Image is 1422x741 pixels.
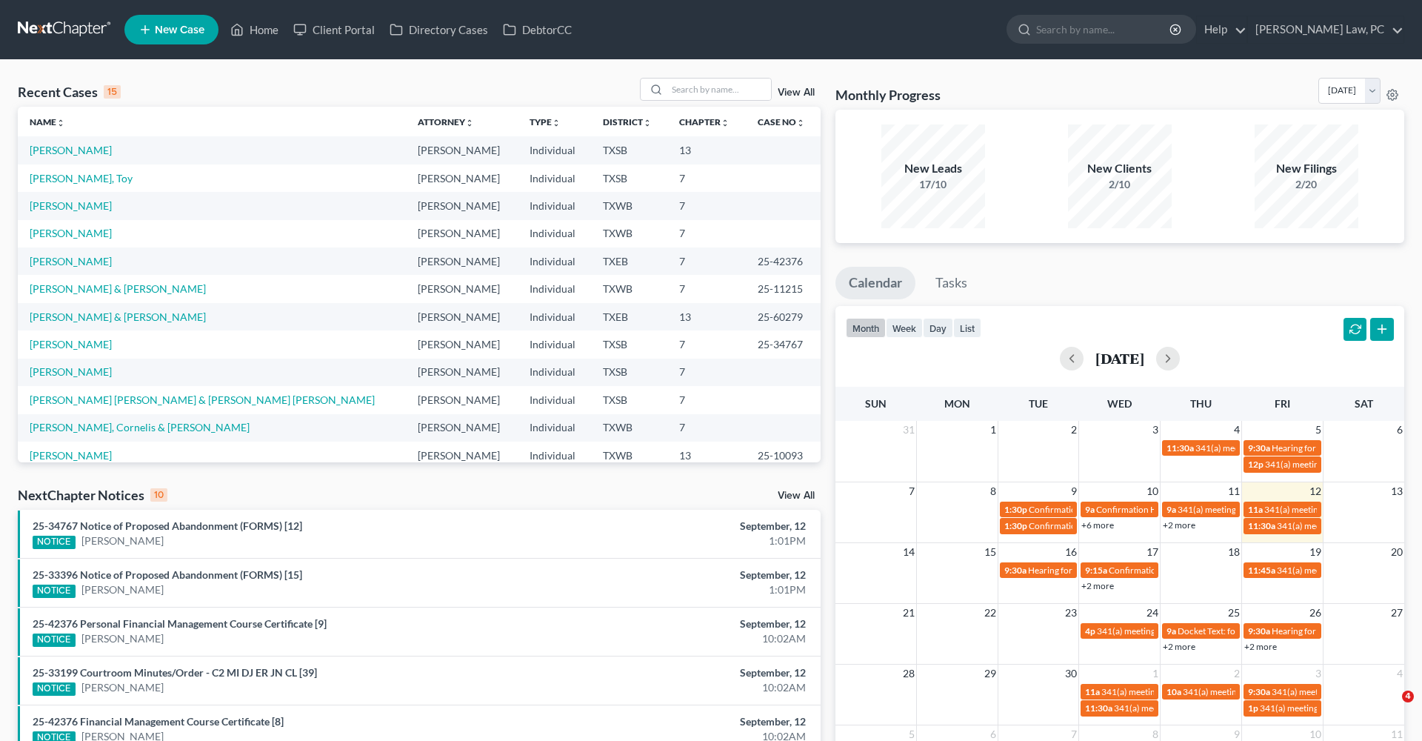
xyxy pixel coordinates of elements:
[1277,520,1420,531] span: 341(a) meeting for [PERSON_NAME]
[1248,702,1258,714] span: 1p
[518,136,591,164] td: Individual
[406,414,518,442] td: [PERSON_NAME]
[591,247,667,275] td: TXEB
[1064,665,1078,682] span: 30
[33,715,284,728] a: 25-42376 Financial Management Course Certificate [8]
[30,338,112,350] a: [PERSON_NAME]
[223,16,286,43] a: Home
[1029,504,1198,515] span: Confirmation Hearing for [PERSON_NAME]
[155,24,204,36] span: New Case
[382,16,495,43] a: Directory Cases
[1166,442,1194,453] span: 11:30a
[591,414,667,442] td: TXWB
[406,192,518,219] td: [PERSON_NAME]
[1248,686,1270,697] span: 9:30a
[667,275,745,302] td: 7
[495,16,579,43] a: DebtorCC
[591,442,667,469] td: TXWB
[33,536,76,549] div: NOTICE
[983,665,998,682] span: 29
[1355,397,1373,410] span: Sat
[758,116,805,127] a: Case Nounfold_more
[778,87,815,98] a: View All
[104,85,121,99] div: 15
[465,119,474,127] i: unfold_more
[1389,482,1404,500] span: 13
[1248,459,1264,470] span: 12p
[30,199,112,212] a: [PERSON_NAME]
[518,330,591,358] td: Individual
[418,116,474,127] a: Attorneyunfold_more
[746,247,821,275] td: 25-42376
[530,116,561,127] a: Typeunfold_more
[558,617,806,631] div: September, 12
[591,303,667,330] td: TXEB
[33,519,302,532] a: 25-34767 Notice of Proposed Abandonment (FORMS) [12]
[1151,665,1160,682] span: 1
[591,136,667,164] td: TXSB
[552,119,561,127] i: unfold_more
[1248,625,1270,637] span: 9:30a
[1314,665,1323,682] span: 3
[983,543,998,561] span: 15
[667,136,745,164] td: 13
[1248,442,1270,453] span: 9:30a
[33,568,302,581] a: 25-33396 Notice of Proposed Abandonment (FORMS) [15]
[1178,625,1310,637] span: Docket Text: for [PERSON_NAME]
[81,680,164,695] a: [PERSON_NAME]
[901,604,916,622] span: 21
[989,421,998,439] span: 1
[944,397,970,410] span: Mon
[30,172,133,185] a: [PERSON_NAME], Toy
[1248,504,1263,515] span: 11a
[1085,504,1095,515] span: 9a
[901,665,916,682] span: 28
[1308,482,1323,500] span: 12
[150,488,167,502] div: 10
[286,16,382,43] a: Client Portal
[30,310,206,323] a: [PERSON_NAME] & [PERSON_NAME]
[1308,604,1323,622] span: 26
[1085,625,1095,637] span: 4p
[1064,543,1078,561] span: 16
[1178,504,1321,515] span: 341(a) meeting for [PERSON_NAME]
[406,220,518,247] td: [PERSON_NAME]
[1255,160,1358,177] div: New Filings
[30,255,112,268] a: [PERSON_NAME]
[1248,520,1275,531] span: 11:30a
[518,220,591,247] td: Individual
[1004,565,1027,576] span: 9:30a
[1085,686,1100,697] span: 11a
[1226,482,1241,500] span: 11
[835,86,941,104] h3: Monthly Progress
[558,534,806,548] div: 1:01PM
[518,442,591,469] td: Individual
[591,220,667,247] td: TXWB
[1096,504,1266,515] span: Confirmation Hearing for [PERSON_NAME]
[1395,421,1404,439] span: 6
[1232,665,1241,682] span: 2
[1029,520,1198,531] span: Confirmation Hearing for [PERSON_NAME]
[1107,397,1132,410] span: Wed
[846,318,886,338] button: month
[667,386,745,413] td: 7
[56,119,65,127] i: unfold_more
[518,359,591,386] td: Individual
[1166,686,1181,697] span: 10a
[1145,482,1160,500] span: 10
[1163,519,1195,531] a: +2 more
[558,714,806,729] div: September, 12
[778,491,815,501] a: View All
[1095,350,1144,366] h2: [DATE]
[1255,177,1358,192] div: 2/20
[1314,421,1323,439] span: 5
[518,275,591,302] td: Individual
[33,617,327,630] a: 25-42376 Personal Financial Management Course Certificate [9]
[1085,702,1112,714] span: 11:30a
[1395,665,1404,682] span: 4
[679,116,730,127] a: Chapterunfold_more
[81,582,164,597] a: [PERSON_NAME]
[558,665,806,680] div: September, 12
[1272,625,1387,637] span: Hearing for [PERSON_NAME]
[558,680,806,695] div: 10:02AM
